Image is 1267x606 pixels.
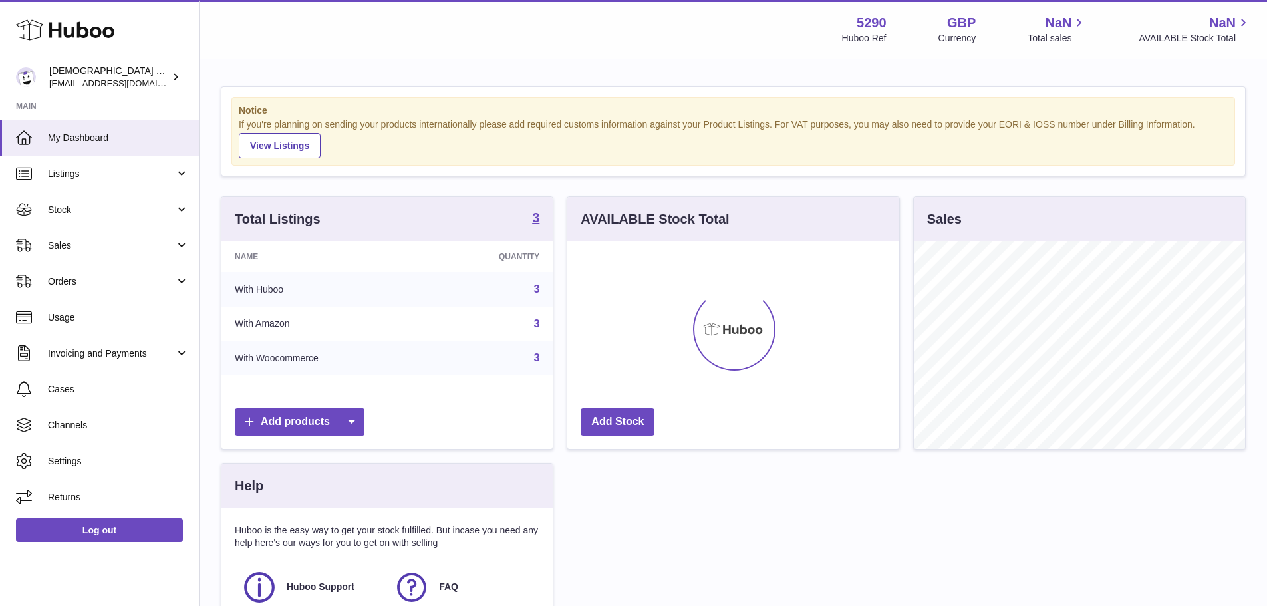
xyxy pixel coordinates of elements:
[533,283,539,295] a: 3
[239,118,1228,158] div: If you're planning on sending your products internationally please add required customs informati...
[16,67,36,87] img: info@muslimcharity.org.uk
[48,455,189,468] span: Settings
[439,581,458,593] span: FAQ
[581,210,729,228] h3: AVAILABLE Stock Total
[239,104,1228,117] strong: Notice
[241,569,380,605] a: Huboo Support
[48,311,189,324] span: Usage
[49,78,196,88] span: [EMAIL_ADDRESS][DOMAIN_NAME]
[221,241,427,272] th: Name
[48,239,175,252] span: Sales
[48,132,189,144] span: My Dashboard
[221,307,427,341] td: With Amazon
[533,352,539,363] a: 3
[235,524,539,549] p: Huboo is the easy way to get your stock fulfilled. But incase you need any help here's our ways f...
[1209,14,1236,32] span: NaN
[947,14,976,32] strong: GBP
[533,318,539,329] a: 3
[1045,14,1071,32] span: NaN
[16,518,183,542] a: Log out
[235,408,364,436] a: Add products
[48,347,175,360] span: Invoicing and Payments
[235,210,321,228] h3: Total Listings
[1139,14,1251,45] a: NaN AVAILABLE Stock Total
[48,275,175,288] span: Orders
[221,272,427,307] td: With Huboo
[581,408,654,436] a: Add Stock
[48,491,189,504] span: Returns
[1028,32,1087,45] span: Total sales
[221,341,427,375] td: With Woocommerce
[857,14,887,32] strong: 5290
[49,65,169,90] div: [DEMOGRAPHIC_DATA] Charity
[1028,14,1087,45] a: NaN Total sales
[532,211,539,224] strong: 3
[532,211,539,227] a: 3
[938,32,976,45] div: Currency
[842,32,887,45] div: Huboo Ref
[394,569,533,605] a: FAQ
[1139,32,1251,45] span: AVAILABLE Stock Total
[427,241,553,272] th: Quantity
[48,419,189,432] span: Channels
[239,133,321,158] a: View Listings
[927,210,962,228] h3: Sales
[48,168,175,180] span: Listings
[235,477,263,495] h3: Help
[48,204,175,216] span: Stock
[48,383,189,396] span: Cases
[287,581,354,593] span: Huboo Support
